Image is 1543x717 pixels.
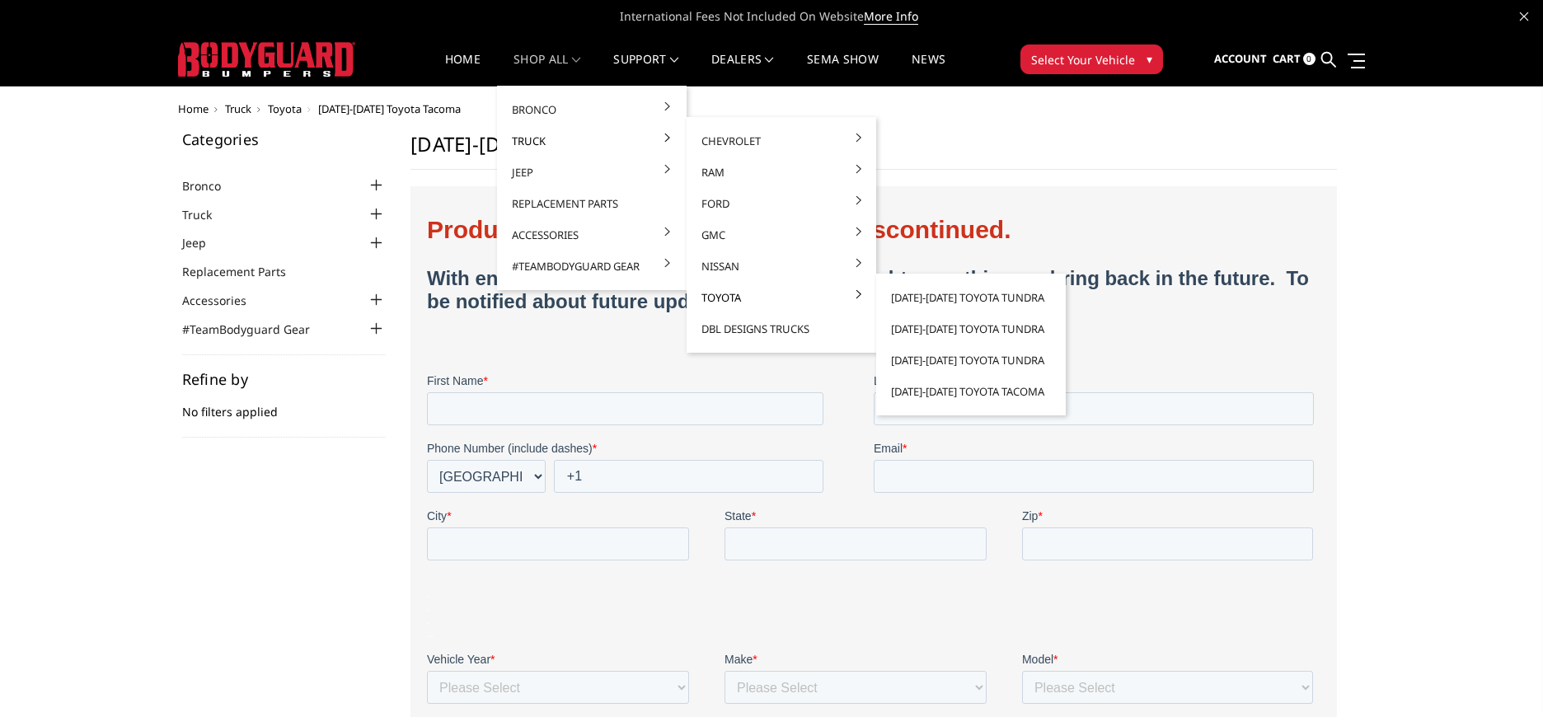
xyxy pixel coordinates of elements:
[182,132,387,147] h5: Categories
[693,157,870,188] a: Ram
[1303,53,1316,65] span: 0
[807,54,879,86] a: SEMA Show
[504,251,680,282] a: #TeamBodyguard Gear
[514,54,580,86] a: shop all
[1461,638,1543,717] iframe: Chat Widget
[447,518,514,531] span: Product Type
[1273,51,1301,66] span: Cart
[504,125,680,157] a: Truck
[883,344,1059,376] a: [DATE]-[DATE] Toyota Tundra
[1214,51,1267,66] span: Account
[225,101,251,116] a: Truck
[318,101,461,116] span: [DATE]-[DATE] Toyota Tacoma
[693,313,870,344] a: DBL Designs Trucks
[268,101,302,116] a: Toyota
[182,263,307,280] a: Replacement Parts
[693,251,870,282] a: Nissan
[182,372,387,387] h5: Refine by
[1273,37,1316,82] a: Cart 0
[182,292,267,309] a: Accessories
[613,54,678,86] a: Support
[693,188,870,219] a: Ford
[693,125,870,157] a: Chevrolet
[504,94,680,125] a: Bronco
[883,376,1059,407] a: [DATE]-[DATE] Toyota Tacoma
[447,239,476,252] span: Email
[864,8,918,25] a: More Info
[504,219,680,251] a: Accessories
[182,321,331,338] a: #TeamBodyguard Gear
[693,282,870,313] a: Toyota
[711,54,774,86] a: Dealers
[182,206,232,223] a: Truck
[1020,45,1163,74] button: Select Your Vehicle
[912,54,945,86] a: News
[445,54,481,86] a: Home
[1031,51,1135,68] span: Select Your Vehicle
[504,157,680,188] a: Jeep
[182,372,387,438] div: No filters applied
[3,424,7,437] span: .
[595,307,611,320] span: Zip
[298,450,326,463] span: Make
[182,234,227,251] a: Jeep
[504,188,680,219] a: Replacement Parts
[1214,37,1267,82] a: Account
[298,307,325,320] span: State
[410,132,1337,170] h1: [DATE]-[DATE] Toyota Tacoma
[883,282,1059,313] a: [DATE]-[DATE] Toyota Tundra
[182,177,242,194] a: Bronco
[883,313,1059,344] a: [DATE]-[DATE] Toyota Tundra
[178,101,209,116] a: Home
[178,42,355,77] img: BODYGUARD BUMPERS
[693,219,870,251] a: GMC
[595,450,626,463] span: Model
[1147,50,1152,68] span: ▾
